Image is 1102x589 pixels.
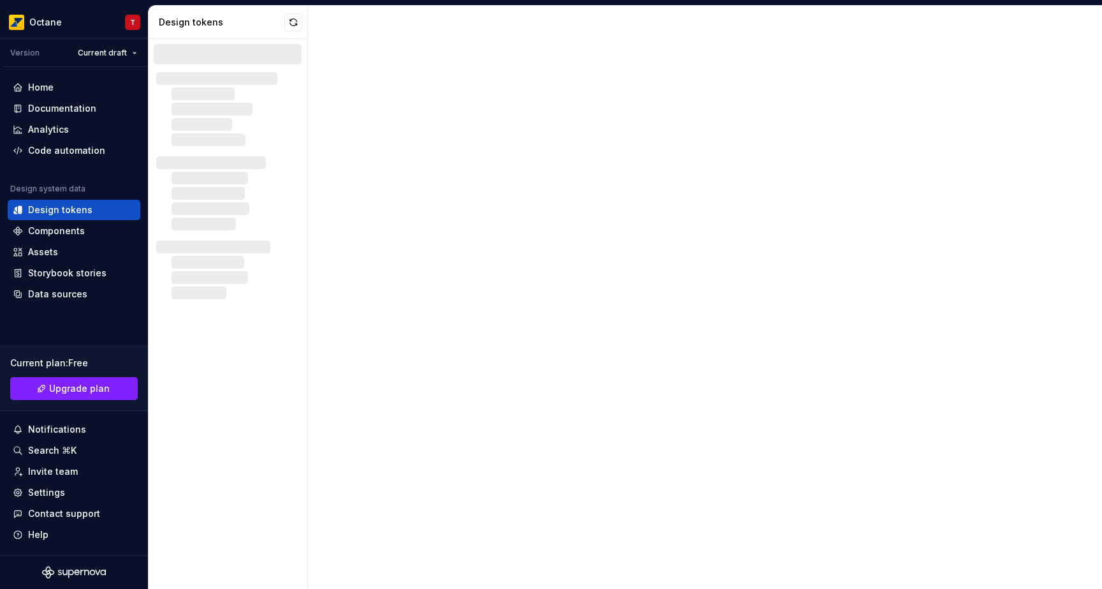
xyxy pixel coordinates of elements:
button: Search ⌘K [8,440,140,461]
svg: Supernova Logo [42,566,106,579]
div: T [130,17,135,27]
span: Current draft [78,48,127,58]
div: Home [28,81,54,94]
div: Design system data [10,184,85,194]
button: Contact support [8,503,140,524]
a: Data sources [8,284,140,304]
a: Documentation [8,98,140,119]
a: Code automation [8,140,140,161]
div: Documentation [28,102,96,115]
div: Octane [29,16,62,29]
div: Current plan : Free [10,357,138,369]
a: Upgrade plan [10,377,138,400]
div: Components [28,225,85,237]
button: Help [8,525,140,545]
div: Data sources [28,288,87,301]
a: Components [8,221,140,241]
button: Current draft [72,44,143,62]
div: Code automation [28,144,105,157]
button: Notifications [8,419,140,440]
a: Analytics [8,119,140,140]
a: Invite team [8,461,140,482]
div: Design tokens [28,204,92,216]
div: Design tokens [159,16,284,29]
a: Home [8,77,140,98]
a: Assets [8,242,140,262]
a: Settings [8,482,140,503]
span: Upgrade plan [49,382,110,395]
div: Contact support [28,507,100,520]
div: Version [10,48,40,58]
div: Search ⌘K [28,444,77,457]
div: Help [28,528,48,541]
div: Invite team [28,465,78,478]
div: Notifications [28,423,86,436]
div: Storybook stories [28,267,107,280]
div: Assets [28,246,58,258]
div: Analytics [28,123,69,136]
a: Storybook stories [8,263,140,283]
button: OctaneT [3,8,145,36]
img: e8093afa-4b23-4413-bf51-00cde92dbd3f.png [9,15,24,30]
div: Settings [28,486,65,499]
a: Design tokens [8,200,140,220]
